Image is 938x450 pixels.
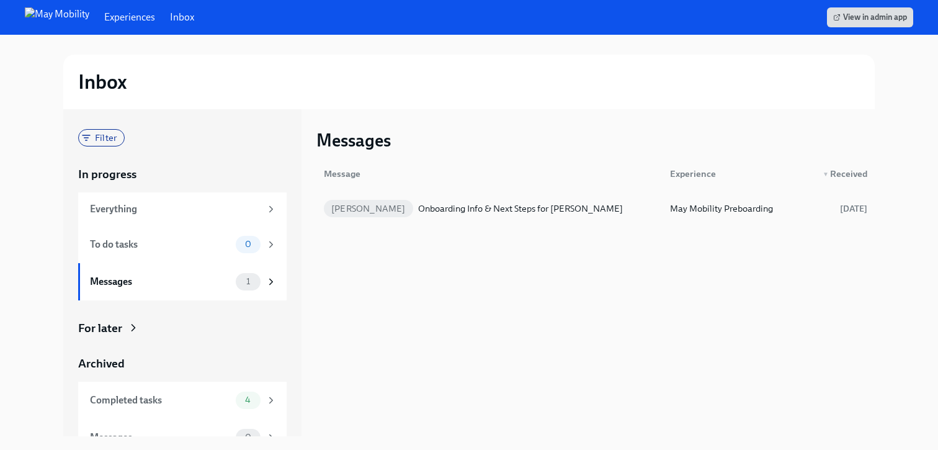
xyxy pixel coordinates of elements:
[840,204,867,214] strong: [DATE]
[78,129,125,146] div: Filter
[170,11,194,24] a: Inbox
[78,356,287,372] a: Archived
[25,7,89,27] img: May Mobility
[319,166,665,181] div: Message
[319,161,665,186] div: Message
[78,263,287,300] a: Messages1
[78,166,287,182] a: In progress
[238,395,258,405] span: 4
[78,226,287,263] a: To do tasks0
[670,201,793,216] div: May Mobility Preboarding
[798,166,872,181] div: Received
[90,394,231,407] div: Completed tasks
[90,238,231,251] div: To do tasks
[78,320,287,336] a: For later
[78,320,122,336] div: For later
[665,161,798,186] div: Experience
[798,161,872,186] div: ▼Received
[324,204,413,214] span: [PERSON_NAME]
[238,240,259,249] span: 0
[316,191,875,226] a: [PERSON_NAME]Onboarding Info & Next Steps for [PERSON_NAME]May Mobility Preboarding[DATE]
[90,431,231,444] div: Messages
[78,382,287,419] a: Completed tasks4
[90,202,261,216] div: Everything
[418,201,623,216] div: Onboarding Info & Next Steps for [PERSON_NAME]
[833,11,907,24] span: View in admin app
[823,171,829,178] span: ▼
[90,275,231,289] div: Messages
[78,70,127,94] h2: Inbox
[104,11,155,24] a: Experiences
[78,192,287,226] a: Everything
[316,129,391,151] h3: Messages
[87,133,124,143] span: Filter
[665,166,798,181] div: Experience
[840,204,867,214] span: October 10th, 2025 08:00
[238,433,259,442] span: 0
[239,277,257,286] span: 1
[827,7,913,27] a: View in admin app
